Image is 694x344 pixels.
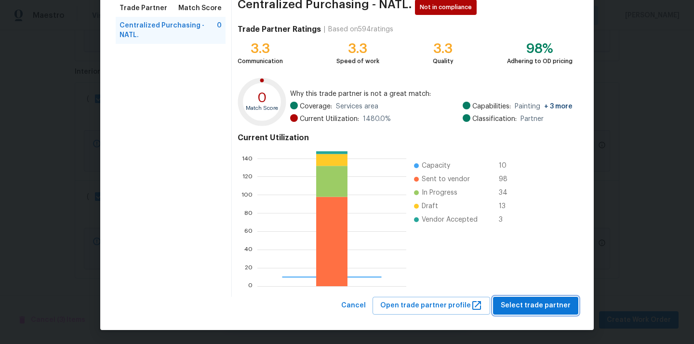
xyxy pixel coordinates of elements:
div: Adhering to OD pricing [507,56,573,66]
span: In Progress [422,188,457,198]
text: 60 [244,228,253,234]
span: Why this trade partner is not a great match: [290,89,573,99]
button: Cancel [337,297,370,315]
button: Select trade partner [493,297,578,315]
div: | [321,25,328,34]
div: 3.3 [336,44,379,53]
span: Trade Partner [120,3,167,13]
span: Draft [422,201,438,211]
text: 0 [257,91,267,105]
div: Quality [433,56,454,66]
h4: Trade Partner Ratings [238,25,321,34]
span: + 3 more [544,103,573,110]
text: 120 [242,174,253,180]
text: 20 [245,265,253,271]
span: Capabilities: [472,102,511,111]
span: 0 [217,21,222,40]
span: Select trade partner [501,300,571,312]
span: Sent to vendor [422,174,470,184]
span: 34 [499,188,514,198]
span: 3 [499,215,514,225]
span: Services area [336,102,378,111]
text: 0 [248,283,253,289]
button: Open trade partner profile [373,297,490,315]
div: Speed of work [336,56,379,66]
span: 98 [499,174,514,184]
span: Classification: [472,114,517,124]
h4: Current Utilization [238,133,573,143]
text: 100 [241,192,253,198]
text: 40 [244,247,253,252]
text: Match Score [246,106,278,111]
div: 3.3 [238,44,283,53]
span: Partner [520,114,544,124]
div: 3.3 [433,44,454,53]
div: Communication [238,56,283,66]
span: Not in compliance [420,2,476,12]
span: Capacity [422,161,450,171]
div: 98% [507,44,573,53]
span: Cancel [341,300,366,312]
span: 13 [499,201,514,211]
span: 10 [499,161,514,171]
span: Match Score [178,3,222,13]
text: 140 [242,156,253,161]
span: 1480.0 % [363,114,391,124]
text: 80 [244,210,253,216]
span: Vendor Accepted [422,215,478,225]
span: Centralized Purchasing - NATL. [120,21,217,40]
span: Open trade partner profile [380,300,482,312]
span: Current Utilization: [300,114,359,124]
span: Painting [515,102,573,111]
div: Based on 594 ratings [328,25,393,34]
span: Coverage: [300,102,332,111]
